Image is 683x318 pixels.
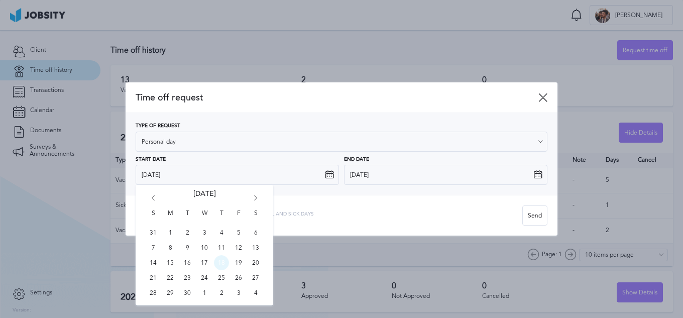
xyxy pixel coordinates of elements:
span: Wed Oct 01 2025 [197,285,212,300]
span: Fri Sep 19 2025 [231,255,246,270]
span: Time off request [136,92,538,103]
span: Wed Sep 17 2025 [197,255,212,270]
span: F [231,210,246,225]
span: Fri Sep 12 2025 [231,240,246,255]
span: Sun Sep 07 2025 [146,240,161,255]
span: T [214,210,229,225]
span: Sat Sep 20 2025 [248,255,263,270]
span: Fri Sep 26 2025 [231,270,246,285]
span: Sun Aug 31 2025 [146,225,161,240]
span: Wed Sep 24 2025 [197,270,212,285]
span: Sat Sep 27 2025 [248,270,263,285]
span: Tue Sep 23 2025 [180,270,195,285]
span: End Date [344,157,369,163]
span: Wed Sep 10 2025 [197,240,212,255]
i: Go back 1 month [149,195,158,204]
button: Send [522,205,547,226]
span: Tue Sep 30 2025 [180,285,195,300]
span: Mon Sep 15 2025 [163,255,178,270]
span: Tue Sep 02 2025 [180,225,195,240]
span: Tue Sep 09 2025 [180,240,195,255]
span: M [163,210,178,225]
span: Tue Sep 16 2025 [180,255,195,270]
span: Fri Sep 05 2025 [231,225,246,240]
span: [DATE] [193,190,216,210]
span: Mon Sep 29 2025 [163,285,178,300]
span: Start Date [136,157,166,163]
i: Go forward 1 month [251,195,260,204]
span: Mon Sep 22 2025 [163,270,178,285]
span: Thu Oct 02 2025 [214,285,229,300]
span: Wed Sep 03 2025 [197,225,212,240]
span: Sun Sep 21 2025 [146,270,161,285]
span: Sun Sep 14 2025 [146,255,161,270]
span: Thu Sep 11 2025 [214,240,229,255]
span: S [146,210,161,225]
span: Sat Sep 06 2025 [248,225,263,240]
span: S [248,210,263,225]
span: Mon Sep 01 2025 [163,225,178,240]
span: Thu Sep 25 2025 [214,270,229,285]
span: W [197,210,212,225]
div: Send [523,206,547,226]
span: Mon Sep 08 2025 [163,240,178,255]
span: Sat Oct 04 2025 [248,285,263,300]
span: Thu Sep 04 2025 [214,225,229,240]
span: Sun Sep 28 2025 [146,285,161,300]
span: Sat Sep 13 2025 [248,240,263,255]
span: T [180,210,195,225]
span: Thu Sep 18 2025 [214,255,229,270]
span: Fri Oct 03 2025 [231,285,246,300]
span: Type of Request [136,123,180,129]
